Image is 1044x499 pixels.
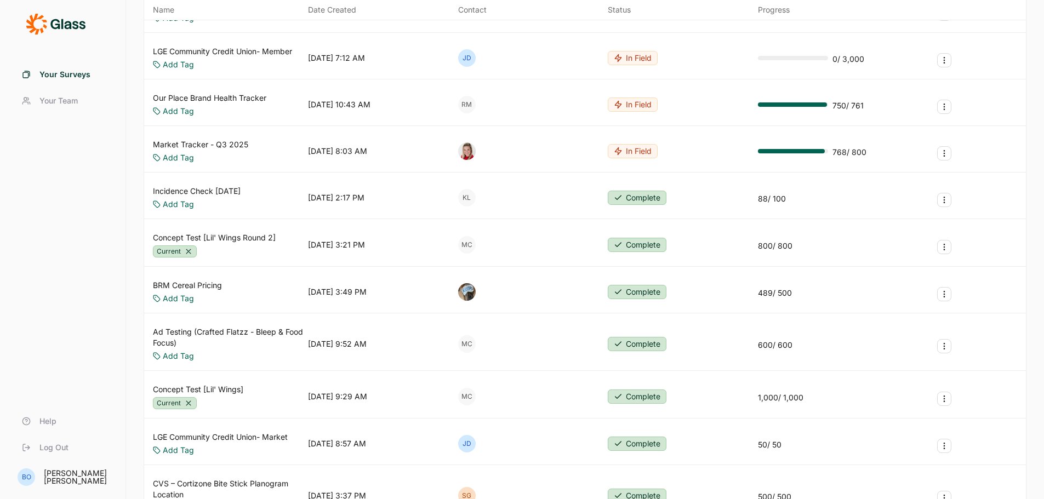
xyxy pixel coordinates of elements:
[608,144,658,158] button: In Field
[39,442,69,453] span: Log Out
[758,193,786,204] div: 88 / 100
[44,469,112,485] div: [PERSON_NAME] [PERSON_NAME]
[39,416,56,427] span: Help
[308,4,356,15] span: Date Created
[937,146,951,160] button: Survey Actions
[608,285,666,299] button: Complete
[937,287,951,301] button: Survey Actions
[153,326,304,348] a: Ad Testing (Crafted Flatzz - Bleep & Food Focus)
[458,49,476,67] div: JD
[153,397,197,409] div: Current
[308,339,367,349] div: [DATE] 9:52 AM
[308,146,367,157] div: [DATE] 8:03 AM
[832,147,866,158] div: 768 / 800
[758,4,790,15] div: Progress
[153,280,222,291] a: BRM Cereal Pricing
[308,53,365,64] div: [DATE] 7:12 AM
[153,245,197,257] div: Current
[308,99,370,110] div: [DATE] 10:43 AM
[153,432,288,443] a: LGE Community Credit Union- Market
[308,239,365,250] div: [DATE] 3:21 PM
[163,199,194,210] a: Add Tag
[832,100,864,111] div: 750 / 761
[153,384,243,395] a: Concept Test [Lil' Wings]
[458,435,476,452] div: JD
[39,69,90,80] span: Your Surveys
[458,4,487,15] div: Contact
[458,142,476,160] img: xuxf4ugoqyvqjdx4ebsr.png
[937,193,951,207] button: Survey Actions
[832,54,864,65] div: 0 / 3,000
[153,46,292,57] a: LGE Community Credit Union- Member
[758,288,792,299] div: 489 / 500
[758,439,781,450] div: 50 / 50
[458,283,476,301] img: ocn8z7iqvmiiaveqkfqd.png
[458,189,476,207] div: KL
[758,392,803,403] div: 1,000 / 1,000
[937,439,951,453] button: Survey Actions
[18,468,35,486] div: BO
[153,139,248,150] a: Market Tracker - Q3 2025
[608,238,666,252] button: Complete
[308,438,366,449] div: [DATE] 8:57 AM
[153,93,266,104] a: Our Place Brand Health Tracker
[937,392,951,406] button: Survey Actions
[758,240,792,251] div: 800 / 800
[153,186,241,197] a: Incidence Check [DATE]
[608,337,666,351] button: Complete
[163,152,194,163] a: Add Tag
[153,232,276,243] a: Concept Test [Lil' Wings Round 2]
[608,389,666,404] button: Complete
[937,53,951,67] button: Survey Actions
[153,4,174,15] span: Name
[163,351,194,362] a: Add Tag
[937,339,951,353] button: Survey Actions
[937,100,951,114] button: Survey Actions
[458,236,476,254] div: MC
[608,191,666,205] button: Complete
[163,293,194,304] a: Add Tag
[163,106,194,117] a: Add Tag
[163,445,194,456] a: Add Tag
[608,4,631,15] div: Status
[163,59,194,70] a: Add Tag
[758,340,792,351] div: 600 / 600
[458,388,476,405] div: MC
[608,51,658,65] button: In Field
[308,192,364,203] div: [DATE] 2:17 PM
[608,97,658,112] button: In Field
[458,335,476,353] div: MC
[308,286,367,297] div: [DATE] 3:49 PM
[308,391,367,402] div: [DATE] 9:29 AM
[937,240,951,254] button: Survey Actions
[39,95,78,106] span: Your Team
[458,96,476,113] div: RM
[608,437,666,451] button: Complete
